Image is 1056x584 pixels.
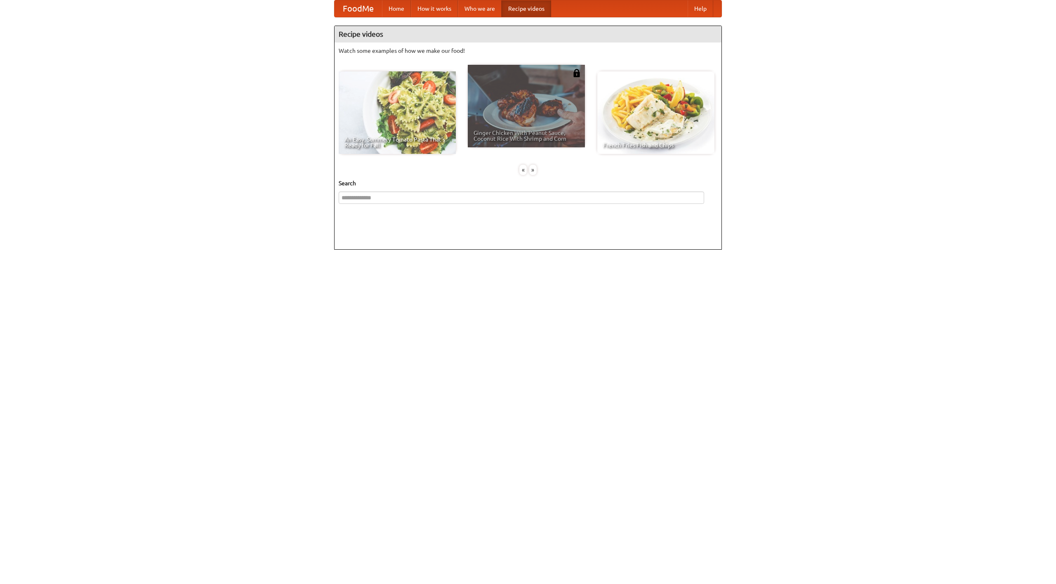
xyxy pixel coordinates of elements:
[344,137,450,148] span: An Easy, Summery Tomato Pasta That's Ready for Fall
[529,165,537,175] div: »
[688,0,713,17] a: Help
[597,71,714,154] a: French Fries Fish and Chips
[519,165,527,175] div: «
[603,142,709,148] span: French Fries Fish and Chips
[382,0,411,17] a: Home
[502,0,551,17] a: Recipe videos
[339,71,456,154] a: An Easy, Summery Tomato Pasta That's Ready for Fall
[335,0,382,17] a: FoodMe
[411,0,458,17] a: How it works
[335,26,721,43] h4: Recipe videos
[339,47,717,55] p: Watch some examples of how we make our food!
[458,0,502,17] a: Who we are
[339,179,717,187] h5: Search
[573,69,581,77] img: 483408.png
